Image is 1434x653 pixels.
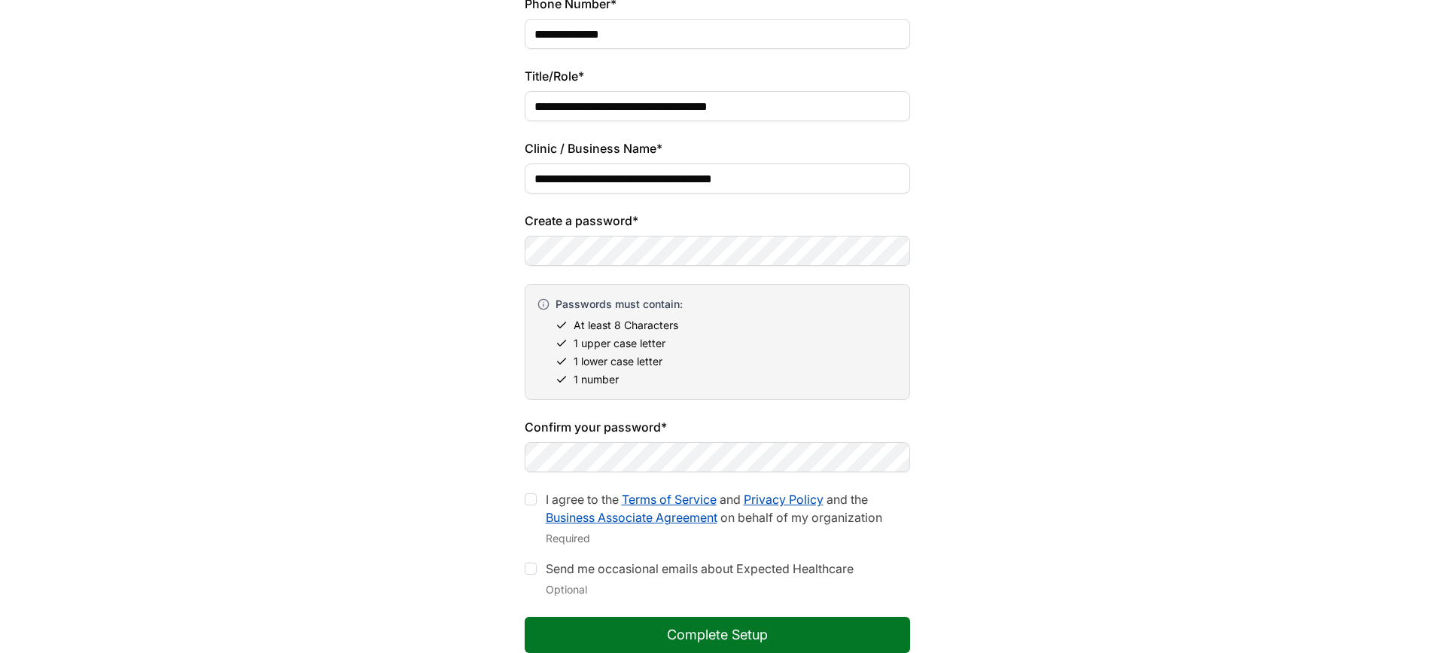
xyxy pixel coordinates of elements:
label: Confirm your password* [525,418,910,436]
label: Clinic / Business Name* [525,139,910,157]
span: Passwords must contain: [556,297,683,312]
span: 1 number [574,372,619,387]
span: 1 lower case letter [574,354,662,369]
label: I agree to the and and the on behalf of my organization [546,492,882,525]
span: At least 8 Characters [574,318,678,333]
label: Send me occasional emails about Expected Healthcare [546,561,854,576]
label: Title/Role* [525,67,910,85]
a: Business Associate Agreement [546,510,717,525]
span: 1 upper case letter [574,336,665,351]
label: Create a password* [525,212,910,230]
button: Complete Setup [525,617,910,653]
div: Optional [546,581,854,599]
a: Privacy Policy [744,492,824,507]
a: Terms of Service [622,492,717,507]
div: Required [546,529,910,548]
